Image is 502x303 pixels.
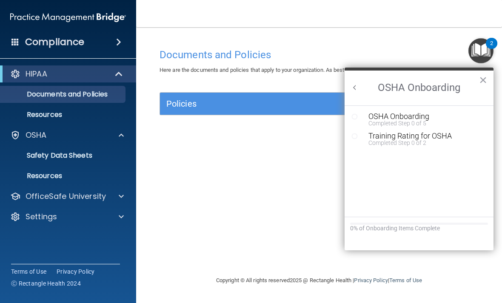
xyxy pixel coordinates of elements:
[26,191,106,201] p: OfficeSafe University
[6,110,122,119] p: Resources
[166,99,392,108] h5: Policies
[350,225,488,232] div: 0% of Onboarding Items Complete
[345,68,493,250] div: Resource Center
[160,67,476,73] span: Here are the documents and policies that apply to your organization. As best practice, you should...
[6,172,122,180] p: Resources
[10,130,124,140] a: OSHA
[25,36,84,48] h4: Compliance
[6,90,122,99] p: Documents and Policies
[468,38,493,63] button: Open Resource Center, 2 new notifications
[11,279,81,288] span: Ⓒ Rectangle Health 2024
[389,277,422,283] a: Terms of Use
[26,69,47,79] p: HIPAA
[368,132,482,140] div: Training Rating for OSHA
[10,69,123,79] a: HIPAA
[160,49,479,60] h4: Documents and Policies
[368,113,482,120] div: OSHA Onboarding
[6,151,122,160] p: Safety Data Sheets
[364,113,482,126] button: OSHA OnboardingCompleted Step 0 of 5
[351,83,359,92] button: Back to Resource Center Home
[345,71,493,105] h2: OSHA Onboarding
[164,267,474,294] div: Copyright © All rights reserved 2025 @ Rectangle Health | |
[368,120,482,126] div: Completed Step 0 of 5
[57,267,95,276] a: Privacy Policy
[368,140,482,146] div: Completed Step 0 of 2
[10,212,124,222] a: Settings
[11,267,46,276] a: Terms of Use
[26,130,47,140] p: OSHA
[166,97,472,110] a: Policies
[490,43,493,54] div: 2
[479,73,487,87] button: Close
[26,212,57,222] p: Settings
[10,191,124,201] a: OfficeSafe University
[354,277,388,283] a: Privacy Policy
[10,9,126,26] img: PMB logo
[364,132,482,146] button: Training Rating for OSHACompleted Step 0 of 2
